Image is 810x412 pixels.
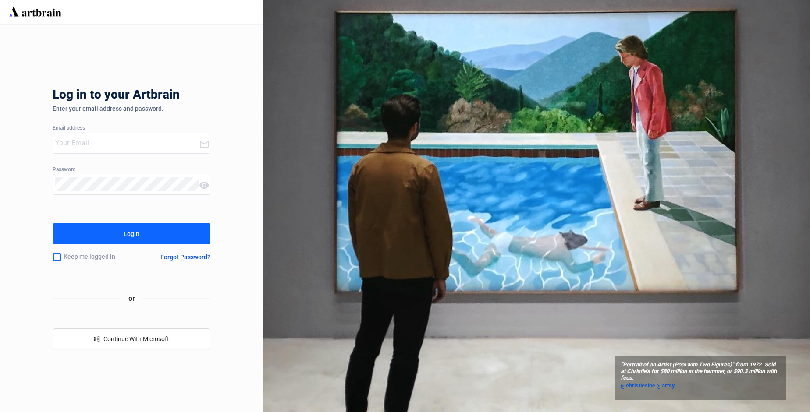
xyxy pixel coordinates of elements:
[94,336,100,342] span: windows
[53,105,210,112] div: Enter your email address and password.
[53,248,139,266] div: Keep me logged in
[160,254,210,261] div: Forgot Password?
[103,335,169,342] span: Continue With Microsoft
[621,381,780,390] a: @christiesinc @artsy
[53,167,210,173] div: Password
[53,125,210,131] div: Email address
[53,328,210,349] button: windowsContinue With Microsoft
[621,382,675,389] span: @christiesinc @artsy
[53,88,316,105] div: Log in to your Artbrain
[53,223,210,244] button: Login
[124,227,139,241] div: Login
[55,136,199,150] input: Your Email
[121,293,142,304] span: or
[621,362,780,381] span: “Portrait of an Artist (Pool with Two Figures)” from 1972. Sold at Christie's for $80 million at ...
